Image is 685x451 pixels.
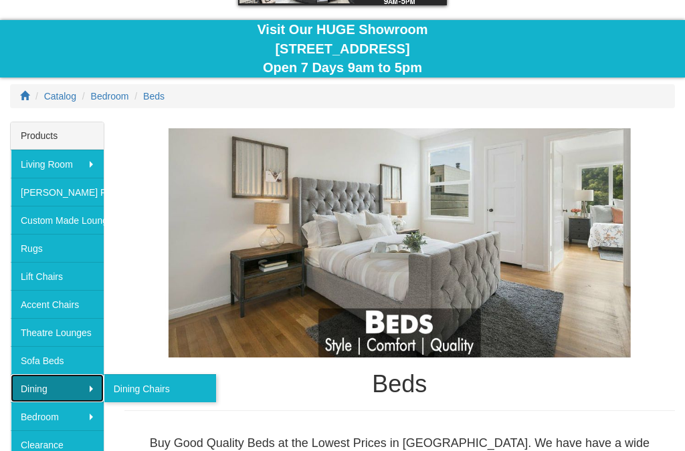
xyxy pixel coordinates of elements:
a: Lift Chairs [11,262,104,290]
a: Catalog [44,91,76,102]
a: Accent Chairs [11,290,104,318]
a: Custom Made Lounges [11,206,104,234]
a: Beds [143,91,165,102]
a: Sofa Beds [11,346,104,374]
a: Bedroom [11,402,104,430]
a: Dining Chairs [104,374,216,402]
img: Beds [124,128,675,357]
a: Bedroom [91,91,129,102]
a: Theatre Lounges [11,318,104,346]
h1: Beds [124,371,675,398]
div: Products [11,122,104,150]
div: Visit Our HUGE Showroom [STREET_ADDRESS] Open 7 Days 9am to 5pm [10,20,675,78]
a: Dining [11,374,104,402]
a: Living Room [11,150,104,178]
a: [PERSON_NAME] Furniture [11,178,104,206]
a: Rugs [11,234,104,262]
